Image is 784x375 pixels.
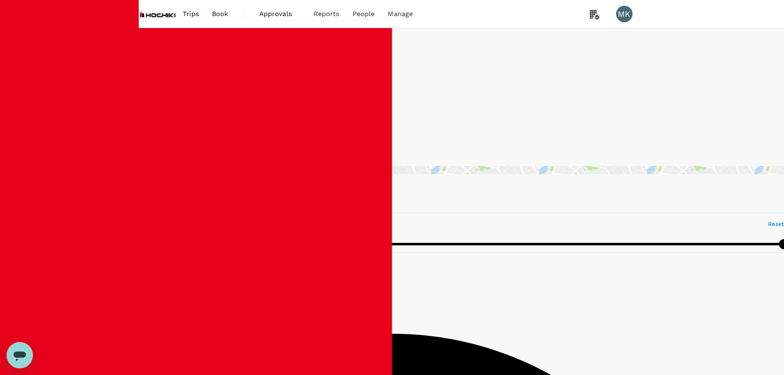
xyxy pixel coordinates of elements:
[139,115,646,127] div: 1
[353,9,375,19] span: People
[388,9,413,19] span: Manage
[139,148,646,159] div: Edit
[139,5,177,23] img: Hochiki Asia Pacific Pte Ltd
[139,74,646,86] div: Check out
[183,9,199,19] span: Trips
[139,28,646,34] h6: Your Hotel Details
[7,342,33,368] iframe: Button to launch messaging window, conversation in progress
[314,9,340,19] span: Reports
[212,9,228,19] span: Book
[259,9,300,19] span: Approvals
[616,6,633,22] div: MK
[139,54,646,65] div: Check in
[768,221,784,227] span: Reset
[139,34,646,45] div: Location
[139,45,646,54] div: [GEOGRAPHIC_DATA], Kuala [STREET_ADDRESS]
[139,95,646,106] div: 1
